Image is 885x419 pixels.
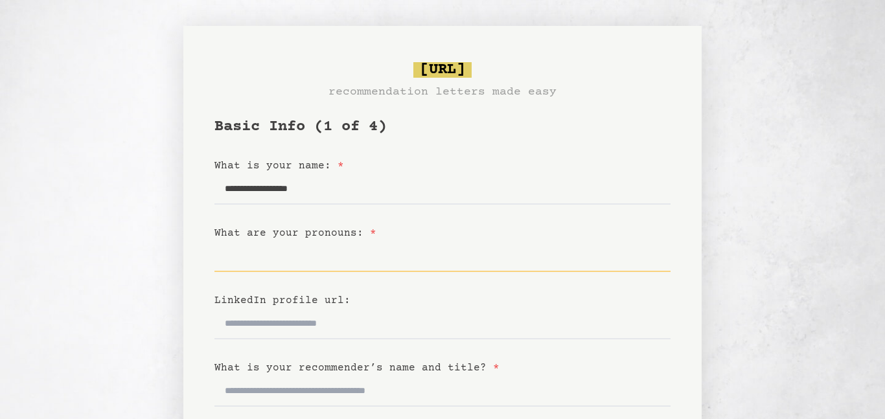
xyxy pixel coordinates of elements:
label: LinkedIn profile url: [214,295,351,306]
label: What is your name: [214,160,344,172]
h1: Basic Info (1 of 4) [214,117,671,137]
span: [URL] [413,62,472,78]
h3: recommendation letters made easy [328,83,557,101]
label: What are your pronouns: [214,227,376,239]
label: What is your recommender’s name and title? [214,362,500,374]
